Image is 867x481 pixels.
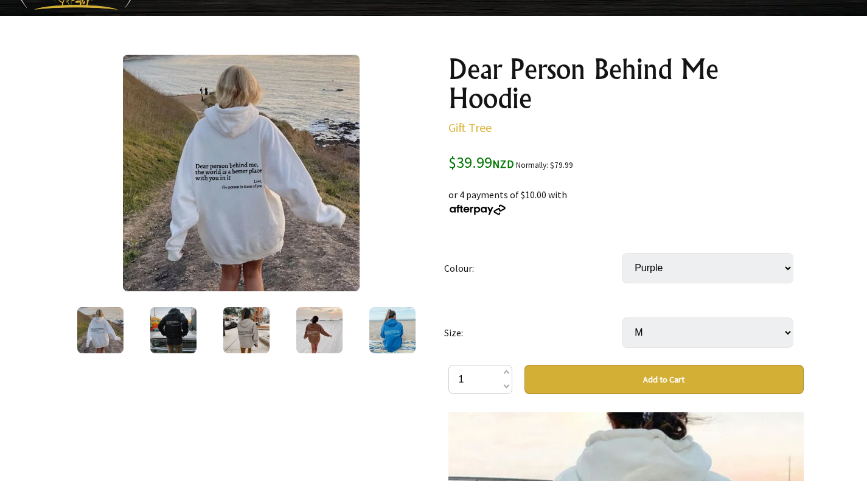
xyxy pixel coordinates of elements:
[223,307,270,353] img: Dear Person Behind Me Hoodie
[516,160,573,170] small: Normally: $79.99
[296,307,343,353] img: Dear Person Behind Me Hoodie
[444,300,622,365] td: Size:
[448,55,804,113] h1: Dear Person Behind Me Hoodie
[444,236,622,300] td: Colour:
[123,55,360,291] img: Dear Person Behind Me Hoodie
[492,157,514,171] span: NZD
[524,365,804,394] button: Add to Cart
[448,173,804,216] div: or 4 payments of $10.00 with
[448,152,514,172] span: $39.99
[77,307,124,353] img: Dear Person Behind Me Hoodie
[448,204,507,215] img: Afterpay
[448,120,492,135] a: Gift Tree
[150,307,197,353] img: Dear Person Behind Me Hoodie
[369,307,416,353] img: Dear Person Behind Me Hoodie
